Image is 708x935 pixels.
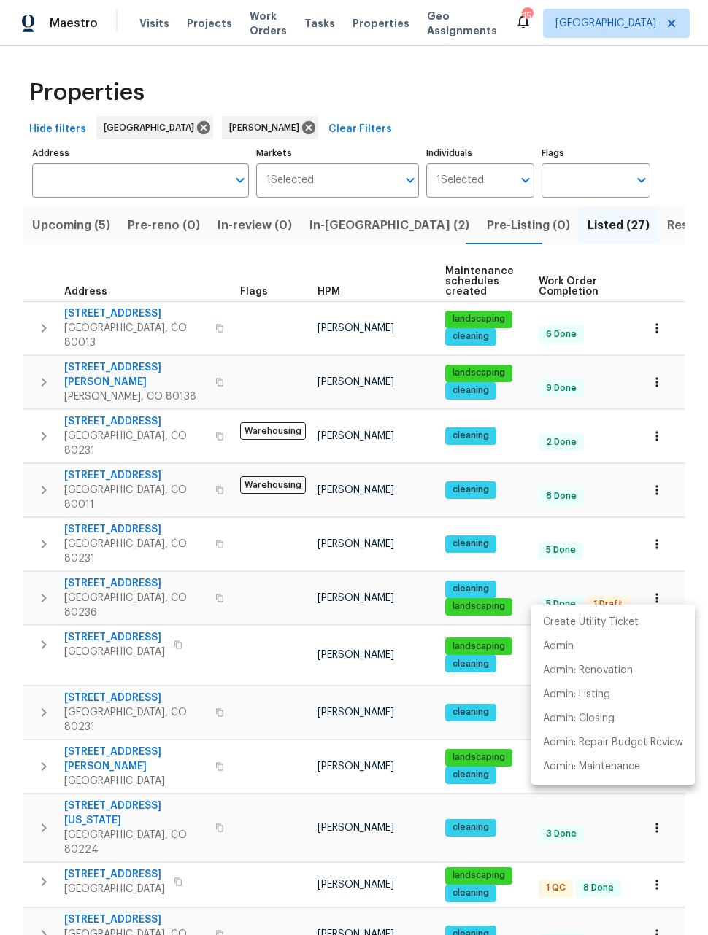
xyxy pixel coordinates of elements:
p: Admin: Listing [543,687,610,702]
p: Admin: Maintenance [543,759,640,775]
p: Admin: Renovation [543,663,633,678]
p: Admin [543,639,574,654]
p: Admin: Repair Budget Review [543,735,683,750]
p: Admin: Closing [543,711,615,726]
p: Create Utility Ticket [543,615,639,630]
